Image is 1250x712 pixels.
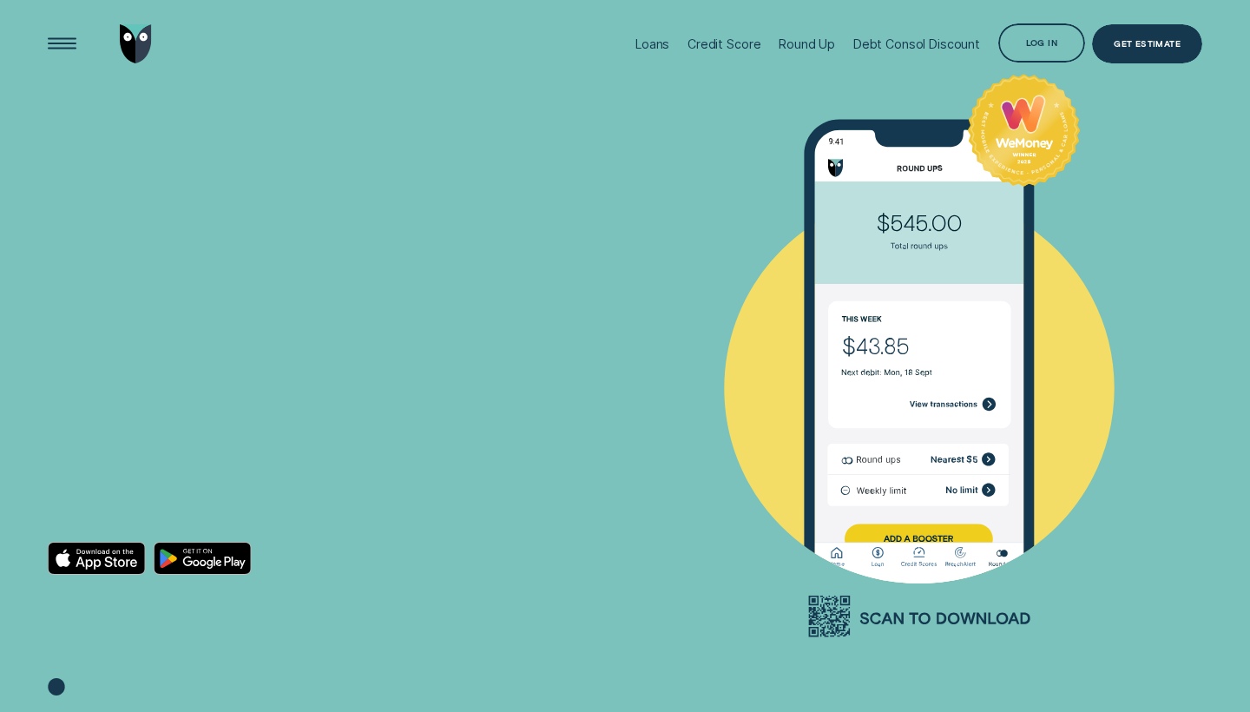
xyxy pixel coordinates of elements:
div: Round Up [779,36,835,51]
div: Credit Score [687,36,760,51]
img: Wisr [120,24,153,63]
div: Loans [635,36,669,51]
div: Debt Consol Discount [853,36,980,51]
button: Log in [998,23,1085,63]
h4: HIT YOUR GOALS WITH ROUND UP [48,214,424,395]
button: Open Menu [43,24,82,63]
a: Android App on Google Play [154,542,252,575]
a: Get Estimate [1092,24,1202,63]
a: Download on the App Store [48,542,146,575]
